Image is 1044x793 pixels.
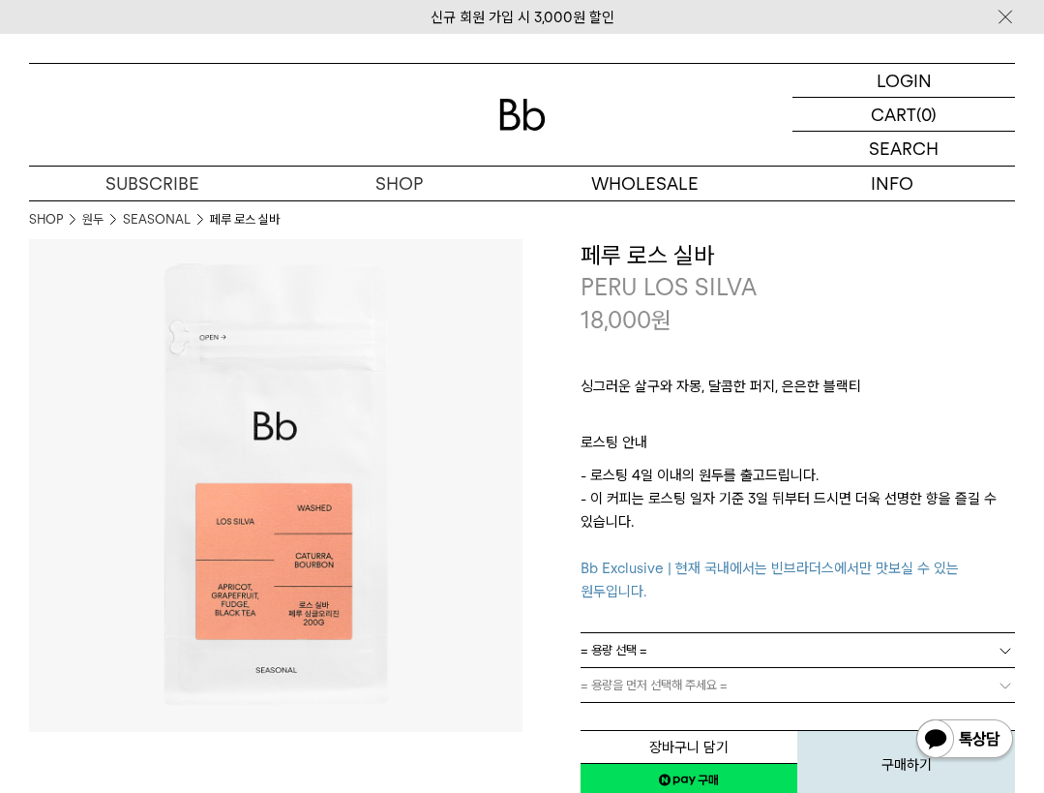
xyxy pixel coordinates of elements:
[29,210,63,229] a: SHOP
[276,167,522,200] a: SHOP
[210,210,280,229] li: 페루 로스 실바
[651,306,671,334] span: 원
[29,239,522,733] img: 페루 로스 실바
[914,717,1015,764] img: 카카오톡 채널 1:1 채팅 버튼
[871,98,916,131] p: CART
[768,167,1015,200] p: INFO
[581,408,1016,431] p: ㅤ
[499,99,546,131] img: 로고
[581,464,1016,603] p: - 로스팅 4일 이내의 원두를 출고드립니다. - 이 커피는 로스팅 일자 기준 3일 뒤부터 드시면 더욱 선명한 향을 즐길 수 있습니다.
[581,375,1016,408] p: 싱그러운 살구와 자몽, 달콤한 퍼지, 은은한 블랙티
[869,132,939,166] p: SEARCH
[431,9,614,26] a: 신규 회원 가입 시 3,000원 할인
[877,64,932,97] p: LOGIN
[82,210,104,229] a: 원두
[792,98,1015,132] a: CART (0)
[916,98,937,131] p: (0)
[581,668,728,702] span: = 용량을 먼저 선택해 주세요 =
[581,239,1016,272] h3: 페루 로스 실바
[581,271,1016,304] p: PERU LOS SILVA
[123,210,191,229] a: SEASONAL
[581,560,959,600] span: Bb Exclusive | 현재 국내에서는 빈브라더스에서만 맛보실 수 있는 원두입니다.
[581,730,798,764] button: 장바구니 담기
[29,167,276,200] a: SUBSCRIBE
[581,431,1016,464] p: 로스팅 안내
[581,304,671,337] p: 18,000
[581,633,647,667] span: = 용량 선택 =
[792,64,1015,98] a: LOGIN
[522,167,769,200] p: WHOLESALE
